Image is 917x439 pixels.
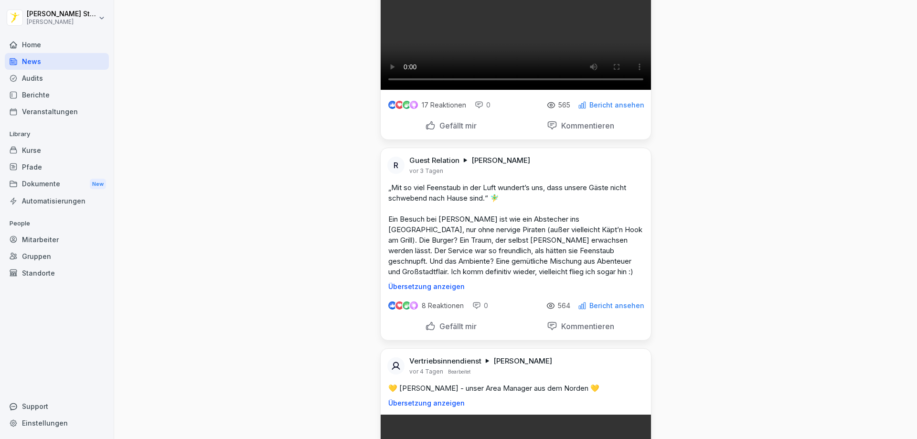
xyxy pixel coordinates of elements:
a: Berichte [5,86,109,103]
a: Kurse [5,142,109,159]
p: Kommentieren [557,121,614,130]
a: DokumenteNew [5,175,109,193]
div: 0 [475,100,490,110]
p: 564 [558,302,570,310]
img: celebrate [403,301,411,310]
p: Bearbeitet [448,368,470,375]
a: Audits [5,70,109,86]
img: like [388,101,396,109]
a: Veranstaltungen [5,103,109,120]
a: Standorte [5,265,109,281]
p: Gefällt mir [436,321,477,331]
p: Bericht ansehen [589,302,644,310]
p: [PERSON_NAME] [27,19,96,25]
img: celebrate [403,101,411,109]
div: Dokumente [5,175,109,193]
img: like [388,302,396,310]
img: love [396,302,403,309]
a: Mitarbeiter [5,231,109,248]
p: Kommentieren [557,321,614,331]
a: Einstellungen [5,415,109,431]
div: 0 [472,301,488,311]
p: vor 4 Tagen [409,368,443,375]
a: Pfade [5,159,109,175]
a: News [5,53,109,70]
a: Home [5,36,109,53]
p: Vertriebsinnendienst [409,356,481,366]
div: Support [5,398,109,415]
a: Gruppen [5,248,109,265]
p: 8 Reaktionen [422,302,464,310]
p: Guest Relation [409,156,459,165]
p: 💛 [PERSON_NAME] - unser Area Manager aus dem Norden 💛 [388,383,643,394]
img: inspiring [410,101,418,109]
p: People [5,216,109,231]
p: Übersetzung anzeigen [388,399,643,407]
p: Bericht ansehen [589,101,644,109]
p: Übersetzung anzeigen [388,283,643,290]
p: [PERSON_NAME] [471,156,530,165]
div: R [387,157,405,174]
img: inspiring [410,301,418,310]
p: Gefällt mir [436,121,477,130]
img: love [396,101,403,108]
p: 565 [558,101,570,109]
p: vor 3 Tagen [409,167,443,175]
p: 17 Reaktionen [422,101,466,109]
p: [PERSON_NAME] Stambolov [27,10,96,18]
p: „Mit so viel Feenstaub in der Luft wundert’s uns, dass unsere Gäste nicht schwebend nach Hause si... [388,182,643,277]
a: Automatisierungen [5,193,109,209]
div: New [90,179,106,190]
p: [PERSON_NAME] [493,356,552,366]
p: Library [5,127,109,142]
